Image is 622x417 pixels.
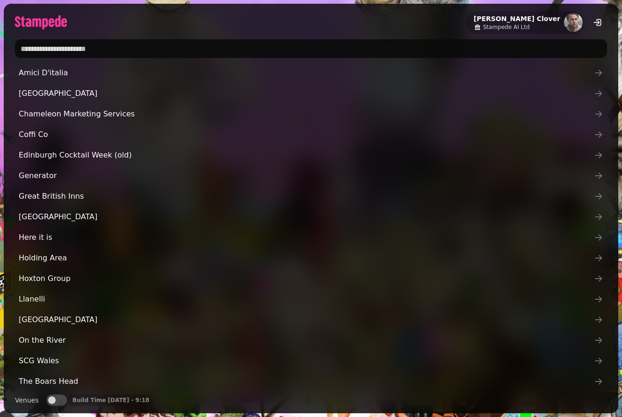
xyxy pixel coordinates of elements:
span: SCG Wales [19,355,594,367]
a: Holding Area [15,249,607,267]
span: On the River [19,335,594,346]
a: The Boars Head [15,372,607,391]
a: SCG Wales [15,352,607,370]
span: Generator [19,170,594,181]
a: Llanelli [15,290,607,309]
h2: [PERSON_NAME] Clover [474,14,560,23]
a: Generator [15,166,607,185]
span: Llanelli [19,294,594,305]
span: Edinburgh Cocktail Week (old) [19,150,594,161]
img: logo [15,15,67,29]
label: Venues [15,395,39,406]
span: [GEOGRAPHIC_DATA] [19,211,594,223]
a: [GEOGRAPHIC_DATA] [15,208,607,226]
a: Edinburgh Cocktail Week (old) [15,146,607,165]
button: logout [588,13,607,32]
p: Build Time [DATE] - 9:18 [72,396,150,404]
span: Here it is [19,232,594,243]
a: Amici D'italia [15,64,607,82]
a: Great British Inns [15,187,607,206]
a: [GEOGRAPHIC_DATA] [15,84,607,103]
span: Stampede AI Ltd [483,23,530,31]
span: Coffi Co [19,129,594,140]
span: Holding Area [19,252,594,264]
span: Chameleon Marketing Services [19,108,594,120]
a: Chameleon Marketing Services [15,105,607,123]
span: The Boars Head [19,376,594,387]
a: On the River [15,331,607,350]
a: Here it is [15,228,607,247]
img: aHR0cHM6Ly93d3cuZ3JhdmF0YXIuY29tL2F2YXRhci9kZDBkNmU2NGQ3OWViYmU4ODcxMWM5ZTk3ZWI5MmRiND9zPTE1MCZkP... [564,13,583,32]
a: Hoxton Group [15,269,607,288]
a: Stampede AI Ltd [474,23,560,31]
a: [GEOGRAPHIC_DATA] [15,310,607,329]
span: Great British Inns [19,191,594,202]
a: Coffi Co [15,125,607,144]
span: [GEOGRAPHIC_DATA] [19,88,594,99]
span: Amici D'italia [19,67,594,79]
span: Hoxton Group [19,273,594,284]
span: [GEOGRAPHIC_DATA] [19,314,594,325]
